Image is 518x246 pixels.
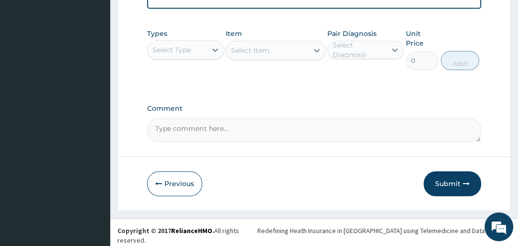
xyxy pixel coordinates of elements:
[147,171,202,196] button: Previous
[157,5,180,28] div: Minimize live chat window
[441,51,479,70] button: Add
[424,171,481,196] button: Submit
[226,29,242,38] label: Item
[152,45,191,55] div: Select Type
[147,105,481,113] label: Comment
[171,226,212,235] a: RelianceHMO
[147,30,167,38] label: Types
[327,29,377,38] label: Pair Diagnosis
[257,226,511,235] div: Redefining Heath Insurance in [GEOGRAPHIC_DATA] using Telemedicine and Data Science!
[18,48,39,72] img: d_794563401_company_1708531726252_794563401
[117,226,214,235] strong: Copyright © 2017 .
[56,66,132,163] span: We're online!
[406,29,439,48] label: Unit Price
[333,40,385,59] div: Select Diagnosis
[5,153,183,187] textarea: Type your message and hit 'Enter'
[50,54,161,66] div: Chat with us now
